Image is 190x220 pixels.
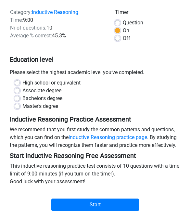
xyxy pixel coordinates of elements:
[10,9,32,15] span: Category:
[10,152,180,160] h5: Start Inductive Reasoning Free Assessment
[22,87,61,95] label: Associate degree
[5,32,110,40] div: 45.3%
[10,115,180,123] h5: Inductive Reasoning Practice Assessment
[51,199,139,211] input: Start
[5,16,110,24] div: 9:00
[22,102,58,110] label: Master's degree
[10,25,46,31] span: Nr of questions:
[123,34,130,42] label: Off
[10,32,52,39] span: Average % correct:
[10,53,180,66] h5: Education level
[5,69,185,79] div: Please select the highest academic level you’ve completed.
[115,8,180,19] div: Timer
[22,79,81,87] label: High school or equivalent
[5,24,110,32] div: 10
[10,17,23,23] span: Time:
[32,9,78,15] a: Inductive Reasoning
[123,27,129,34] label: On
[123,19,143,27] label: Question
[5,126,185,152] div: We recommend that you first study the common patterns and questions, which you can find on the . ...
[22,95,62,102] label: Bachelor's degree
[5,162,185,188] div: This inductive reasoning practice test consists of 10 questions with a time limit of 9:00 minutes...
[69,134,147,140] a: Inductive Reasoning practice page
